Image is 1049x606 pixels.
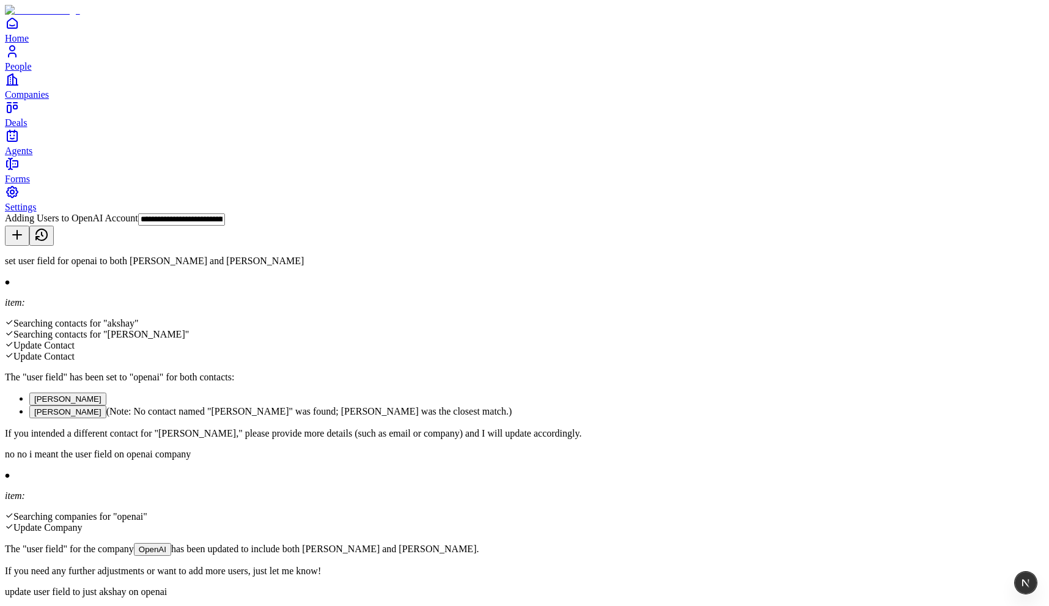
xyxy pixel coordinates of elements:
a: People [5,44,1044,72]
button: [PERSON_NAME] [29,405,106,418]
span: Forms [5,174,30,184]
a: Home [5,16,1044,43]
img: Item Brain Logo [5,5,80,16]
a: Settings [5,185,1044,212]
p: update user field to just akshay on openai [5,586,1044,597]
p: If you intended a different contact for "[PERSON_NAME]," please provide more details (such as ema... [5,428,1044,439]
button: View history [29,226,54,246]
span: People [5,61,32,72]
div: Update Contact [5,351,1044,362]
div: Searching contacts for "akshay" [5,318,1044,329]
i: item: [5,297,25,308]
a: Companies [5,72,1044,100]
i: item: [5,490,25,501]
p: no no i meant the user field on openai company [5,449,1044,460]
span: Adding Users to OpenAI Account [5,213,138,223]
div: Update Contact [5,340,1044,351]
p: The "user field" has been set to "openai" for both contacts: [5,372,1044,383]
span: Deals [5,117,27,128]
p: If you need any further adjustments or want to add more users, just let me know! [5,566,1044,577]
div: Searching contacts for "[PERSON_NAME]" [5,329,1044,340]
li: (Note: No contact named "[PERSON_NAME]" was found; [PERSON_NAME] was the closest match.) [29,405,1044,418]
a: Deals [5,100,1044,128]
button: New conversation [5,226,29,246]
p: set user field for openai to both [PERSON_NAME] and [PERSON_NAME] [5,256,1044,267]
button: OpenAI [134,543,171,556]
span: Agents [5,146,32,156]
span: Companies [5,89,49,100]
p: The "user field" for the company has been updated to include both [PERSON_NAME] and [PERSON_NAME]. [5,543,1044,556]
span: Settings [5,202,37,212]
a: Forms [5,157,1044,184]
span: Home [5,33,29,43]
div: Update Company [5,522,1044,533]
a: Agents [5,128,1044,156]
button: [PERSON_NAME] [29,393,106,405]
div: Searching companies for "openai" [5,511,1044,522]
